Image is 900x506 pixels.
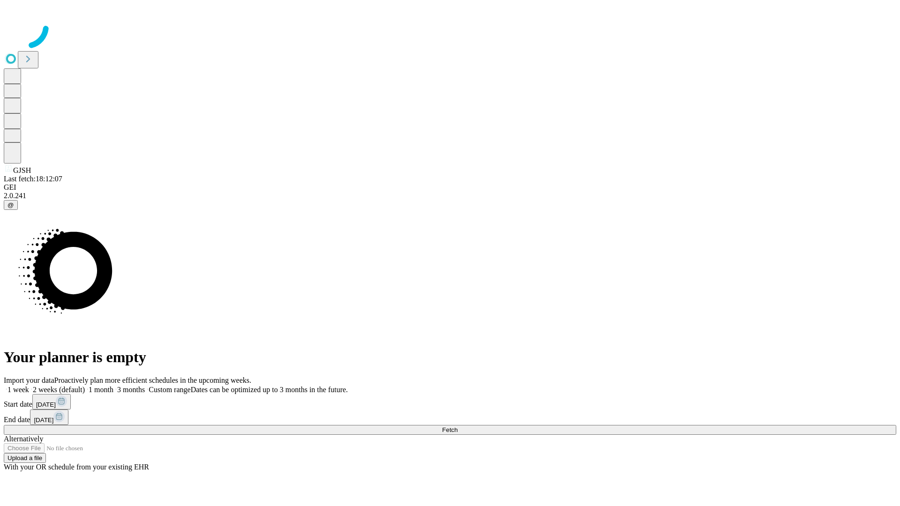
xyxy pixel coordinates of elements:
[4,192,896,200] div: 2.0.241
[54,376,251,384] span: Proactively plan more efficient schedules in the upcoming weeks.
[13,166,31,174] span: GJSH
[117,386,145,394] span: 3 months
[4,376,54,384] span: Import your data
[32,394,71,409] button: [DATE]
[4,435,43,443] span: Alternatively
[4,200,18,210] button: @
[4,175,62,183] span: Last fetch: 18:12:07
[4,349,896,366] h1: Your planner is empty
[4,183,896,192] div: GEI
[4,453,46,463] button: Upload a file
[30,409,68,425] button: [DATE]
[33,386,85,394] span: 2 weeks (default)
[4,394,896,409] div: Start date
[4,425,896,435] button: Fetch
[7,201,14,208] span: @
[4,409,896,425] div: End date
[4,463,149,471] span: With your OR schedule from your existing EHR
[36,401,56,408] span: [DATE]
[191,386,348,394] span: Dates can be optimized up to 3 months in the future.
[34,417,53,424] span: [DATE]
[7,386,29,394] span: 1 week
[149,386,190,394] span: Custom range
[89,386,113,394] span: 1 month
[442,426,457,433] span: Fetch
